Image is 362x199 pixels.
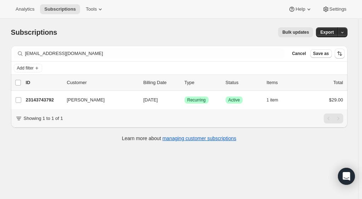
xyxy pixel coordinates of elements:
p: Showing 1 to 1 of 1 [24,115,63,122]
p: Customer [67,79,138,86]
button: Bulk updates [278,27,313,37]
span: $29.00 [329,97,343,103]
div: Type [185,79,220,86]
p: ID [26,79,61,86]
span: Active [228,97,240,103]
span: Save as [313,51,329,56]
button: [PERSON_NAME] [63,94,134,106]
span: Subscriptions [11,28,57,36]
button: Settings [318,4,351,14]
span: Settings [329,6,346,12]
nav: Pagination [324,114,343,123]
p: Total [333,79,343,86]
span: [PERSON_NAME] [67,96,105,104]
span: Export [320,29,334,35]
span: Tools [86,6,97,12]
button: 1 item [267,95,286,105]
button: Save as [310,49,332,58]
div: Open Intercom Messenger [338,168,355,185]
div: IDCustomerBilling DateTypeStatusItemsTotal [26,79,343,86]
button: Cancel [289,49,309,58]
button: Add filter [14,64,42,72]
span: Analytics [16,6,34,12]
button: Export [316,27,338,37]
p: Status [226,79,261,86]
span: Add filter [17,65,34,71]
button: Subscriptions [40,4,80,14]
span: Help [295,6,305,12]
p: Learn more about [122,135,236,142]
a: managing customer subscriptions [162,136,236,141]
span: 1 item [267,97,278,103]
p: 23143743792 [26,96,61,104]
div: 23143743792[PERSON_NAME][DATE]SuccessRecurringSuccessActive1 item$29.00 [26,95,343,105]
span: [DATE] [143,97,158,103]
span: Cancel [292,51,306,56]
span: Subscriptions [44,6,76,12]
input: Filter subscribers [25,49,285,59]
div: Items [267,79,302,86]
span: Bulk updates [282,29,309,35]
span: Recurring [187,97,206,103]
button: Tools [81,4,108,14]
button: Sort the results [335,49,345,59]
button: Analytics [11,4,39,14]
p: Billing Date [143,79,179,86]
button: Help [284,4,316,14]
